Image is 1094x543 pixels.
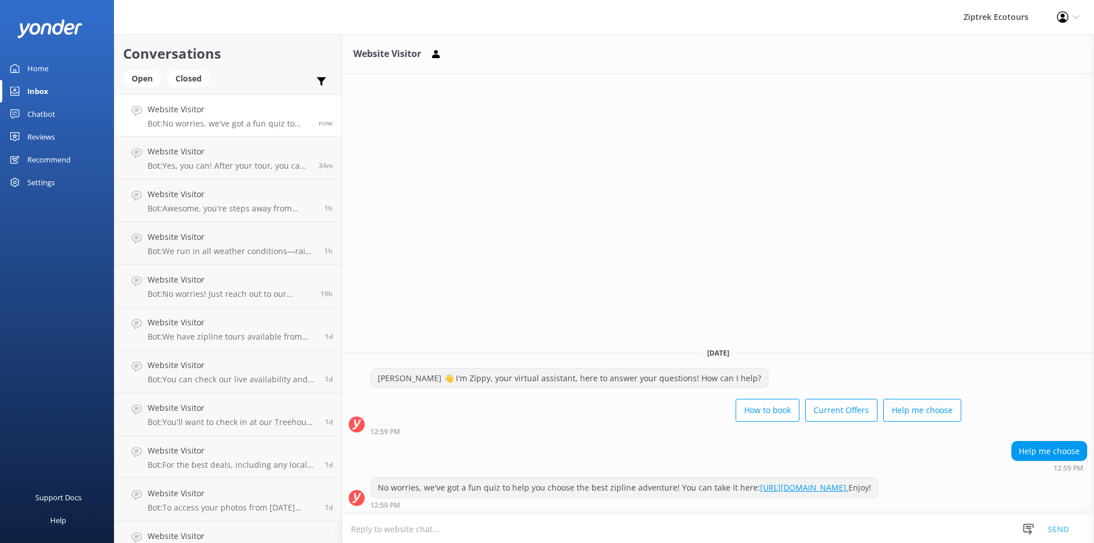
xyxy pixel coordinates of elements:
[371,478,878,497] div: No worries, we've got a fun quiz to help you choose the best zipline adventure! You can take it h...
[148,119,310,129] p: Bot: No worries, we've got a fun quiz to help you choose the best zipline adventure! You can take...
[353,47,421,62] h3: Website Visitor
[148,444,316,457] h4: Website Visitor
[17,19,83,38] img: yonder-white-logo.png
[115,94,341,137] a: Website VisitorBot:No worries, we've got a fun quiz to help you choose the best zipline adventure...
[325,503,333,512] span: Sep 24 2025 09:23pm (UTC +12:00) Pacific/Auckland
[1011,464,1087,472] div: Sep 26 2025 12:59pm (UTC +12:00) Pacific/Auckland
[148,417,316,427] p: Bot: You'll want to check in at our Treehouse 15 minutes before your tour time. If you're taking ...
[115,479,341,521] a: Website VisitorBot:To access your photos from [DATE] session, head over to the My Photos Page on ...
[115,137,341,179] a: Website VisitorBot:Yes, you can! After your tour, you can view and purchase your photos from our ...
[115,308,341,350] a: Website VisitorBot:We have zipline tours available from early in the morning into the evening, of...
[115,179,341,222] a: Website VisitorBot:Awesome, you're steps away from ziplining! It's easiest to book your zipline e...
[324,203,333,213] span: Sep 26 2025 11:29am (UTC +12:00) Pacific/Auckland
[123,43,333,64] h2: Conversations
[27,57,48,80] div: Home
[27,125,55,148] div: Reviews
[1012,442,1087,461] div: Help me choose
[27,80,48,103] div: Inbox
[760,482,848,493] a: [URL][DOMAIN_NAME].
[148,530,316,542] h4: Website Visitor
[325,332,333,341] span: Sep 25 2025 11:50am (UTC +12:00) Pacific/Auckland
[148,359,316,371] h4: Website Visitor
[148,460,316,470] p: Bot: For the best deals, including any local offers, please check out our current offers page: [U...
[123,70,161,87] div: Open
[123,72,167,84] a: Open
[115,436,341,479] a: Website VisitorBot:For the best deals, including any local offers, please check out our current o...
[1054,465,1083,472] strong: 12:59 PM
[370,502,400,509] strong: 12:59 PM
[115,265,341,308] a: Website VisitorBot:No worries! Just reach out to our friendly Guest Services Team by emailing us ...
[148,145,310,158] h4: Website Visitor
[35,486,81,509] div: Support Docs
[805,399,877,422] button: Current Offers
[370,428,400,435] strong: 12:59 PM
[736,399,799,422] button: How to book
[148,402,316,414] h4: Website Visitor
[167,72,216,84] a: Closed
[148,273,312,286] h4: Website Visitor
[700,348,736,358] span: [DATE]
[115,393,341,436] a: Website VisitorBot:You'll want to check in at our Treehouse 15 minutes before your tour time. If ...
[319,161,333,170] span: Sep 26 2025 12:25pm (UTC +12:00) Pacific/Auckland
[27,148,71,171] div: Recommend
[148,316,316,329] h4: Website Visitor
[148,161,310,171] p: Bot: Yes, you can! After your tour, you can view and purchase your photos from our website. If yo...
[167,70,210,87] div: Closed
[148,289,312,299] p: Bot: No worries! Just reach out to our friendly Guest Services Team by emailing us at [EMAIL_ADDR...
[371,369,768,388] div: [PERSON_NAME] 👋 I'm Zippy, your virtual assistant, here to answer your questions! How can I help?
[148,103,310,116] h4: Website Visitor
[50,509,66,532] div: Help
[320,289,333,299] span: Sep 25 2025 05:18pm (UTC +12:00) Pacific/Auckland
[324,246,333,256] span: Sep 26 2025 11:09am (UTC +12:00) Pacific/Auckland
[148,231,316,243] h4: Website Visitor
[115,350,341,393] a: Website VisitorBot:You can check our live availability and book your zipline tour online at [URL]...
[148,246,316,256] p: Bot: We run in all weather conditions—rain, shine, or even snow! In the rare event that we need t...
[883,399,961,422] button: Help me choose
[148,374,316,385] p: Bot: You can check our live availability and book your zipline tour online at [URL][DOMAIN_NAME]....
[325,374,333,384] span: Sep 25 2025 09:27am (UTC +12:00) Pacific/Auckland
[115,222,341,265] a: Website VisitorBot:We run in all weather conditions—rain, shine, or even snow! In the rare event ...
[325,417,333,427] span: Sep 25 2025 09:10am (UTC +12:00) Pacific/Auckland
[370,427,961,435] div: Sep 26 2025 12:59pm (UTC +12:00) Pacific/Auckland
[325,460,333,469] span: Sep 25 2025 08:24am (UTC +12:00) Pacific/Auckland
[370,501,879,509] div: Sep 26 2025 12:59pm (UTC +12:00) Pacific/Auckland
[27,103,55,125] div: Chatbot
[148,332,316,342] p: Bot: We have zipline tours available from early in the morning into the evening, offering plenty ...
[27,171,55,194] div: Settings
[319,118,333,128] span: Sep 26 2025 12:59pm (UTC +12:00) Pacific/Auckland
[148,503,316,513] p: Bot: To access your photos from [DATE] session, head over to the My Photos Page on our website at...
[148,203,316,214] p: Bot: Awesome, you're steps away from ziplining! It's easiest to book your zipline experience onli...
[148,487,316,500] h4: Website Visitor
[148,188,316,201] h4: Website Visitor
